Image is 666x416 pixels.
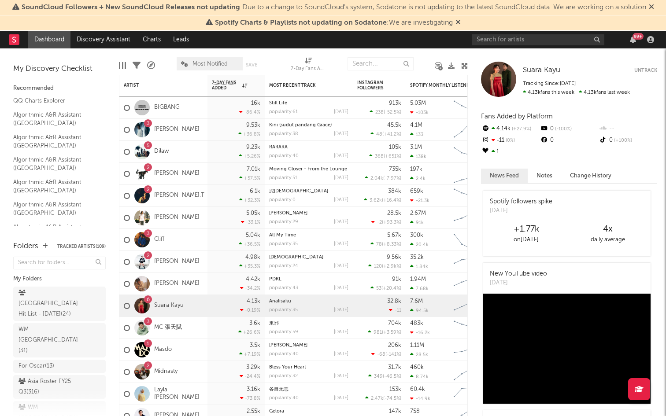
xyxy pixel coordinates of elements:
[238,131,260,137] div: +36.8 %
[154,126,200,133] a: [PERSON_NAME]
[154,258,200,265] a: [PERSON_NAME]
[13,274,106,284] div: My Folders
[388,188,401,194] div: 384k
[371,396,383,401] span: 2.47k
[387,210,401,216] div: 28.5k
[334,286,348,291] div: [DATE]
[154,170,200,177] a: [PERSON_NAME]
[528,169,561,183] button: Notes
[269,145,288,150] a: RARARA
[375,110,384,115] span: 238
[334,242,348,247] div: [DATE]
[13,200,97,218] a: Algorithmic A&R Assistant ([GEOGRAPHIC_DATA])
[154,346,172,353] a: Masdo
[410,100,426,106] div: 5.03M
[387,232,401,238] div: 5.67k
[240,285,260,291] div: -34.2 %
[377,352,385,357] span: -68
[384,132,400,137] span: +41.2 %
[365,395,401,401] div: ( )
[154,214,200,221] a: [PERSON_NAME]
[137,31,167,48] a: Charts
[269,343,348,348] div: Bertemu Kembali
[239,197,260,203] div: +32.3 %
[410,122,422,128] div: 4.1M
[334,264,348,269] div: [DATE]
[246,276,260,282] div: 4.42k
[250,342,260,348] div: 3.5k
[410,298,423,304] div: 7.6M
[239,153,260,159] div: +5.26 %
[334,132,348,136] div: [DATE]
[410,166,422,172] div: 197k
[410,396,430,401] div: -14.9k
[376,132,382,137] span: 48
[334,330,348,335] div: [DATE]
[364,197,401,203] div: ( )
[239,263,260,269] div: +35.3 %
[370,241,401,247] div: ( )
[389,409,401,414] div: 147k
[450,339,489,361] svg: Chart title
[334,176,348,180] div: [DATE]
[13,257,106,269] input: Search for folders...
[490,197,552,206] div: Spotify followers spike
[385,110,400,115] span: -52.5 %
[374,330,382,335] span: 981
[410,387,425,392] div: 60.4k
[334,110,348,114] div: [DATE]
[348,57,414,70] input: Search...
[239,109,260,115] div: -86.4 %
[368,329,401,335] div: ( )
[269,255,348,260] div: Halata
[410,320,423,326] div: 483k
[410,264,428,269] div: 1.84k
[385,396,400,401] span: -74.5 %
[369,153,401,159] div: ( )
[410,210,426,216] div: 2.67M
[269,233,348,238] div: All My Time
[599,135,657,146] div: 0
[334,198,348,202] div: [DATE]
[269,154,299,158] div: popularity: 40
[291,53,326,78] div: 7-Day Fans Added (7-Day Fans Added)
[269,167,347,172] a: Moving Closer - From the Lounge
[387,352,400,357] span: -141 %
[13,133,97,151] a: Algorithmic A&R Assistant ([GEOGRAPHIC_DATA])
[630,36,636,43] button: 99+
[269,176,297,180] div: popularity: 51
[239,175,260,181] div: +57.5 %
[334,220,348,225] div: [DATE]
[154,302,184,309] a: Suara Kayu
[370,131,401,137] div: ( )
[649,4,654,11] span: Dismiss
[269,409,284,414] a: Gelora
[28,31,70,48] a: Dashboard
[13,287,106,321] a: [GEOGRAPHIC_DATA] Hit List - [DATE](24)
[383,330,400,335] span: +3.59 %
[249,320,260,326] div: 3.6k
[13,96,97,106] a: QQ Charts Explorer
[410,308,429,313] div: 94.5k
[410,198,429,203] div: -21.3k
[269,409,348,414] div: Gelora
[13,375,106,399] a: Asia Roster FY25 Q3(316)
[269,299,348,304] div: Analisaku
[368,373,401,379] div: ( )
[387,122,401,128] div: 45.5k
[613,138,632,143] span: +100 %
[269,321,279,326] a: 東邪
[13,241,38,252] div: Folders
[57,244,106,249] button: Tracked Artists(109)
[269,132,298,136] div: popularity: 38
[389,100,401,106] div: 913k
[247,409,260,414] div: 2.55k
[246,122,260,128] div: 9.53k
[450,317,489,339] svg: Chart title
[240,307,260,313] div: -0.19 %
[410,220,424,225] div: 91k
[239,241,260,247] div: +36.5 %
[247,166,260,172] div: 7.01k
[269,110,298,114] div: popularity: 61
[383,264,400,269] span: +2.9k %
